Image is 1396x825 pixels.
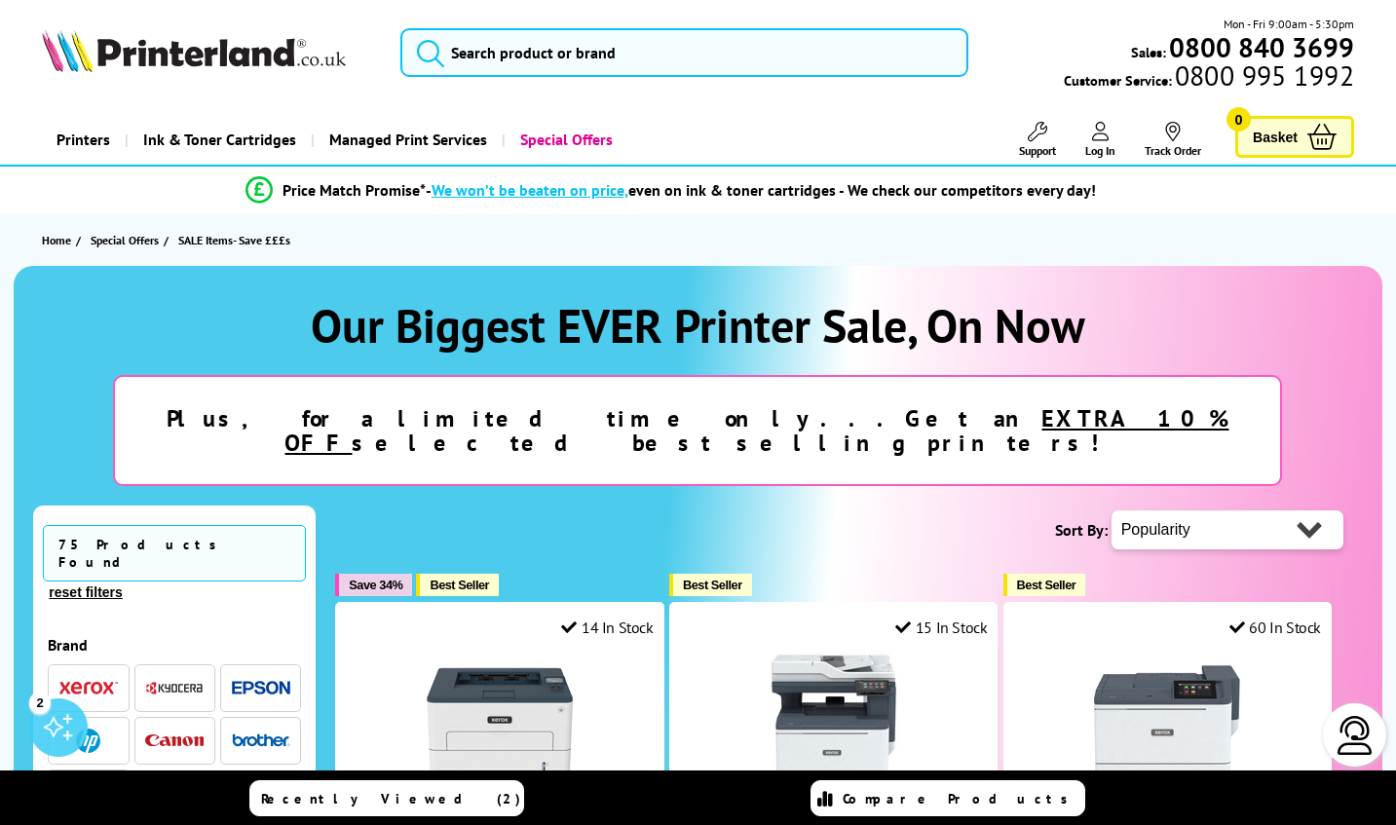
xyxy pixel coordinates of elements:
span: Best Seller [1017,578,1076,592]
span: Mon - Fri 9:00am - 5:30pm [1224,15,1354,33]
strong: Plus, for a limited time only...Get an selected best selling printers! [167,403,1228,458]
span: Best Seller [430,578,489,592]
div: 15 In Stock [895,618,987,637]
img: Xerox [59,681,118,694]
span: Price Match Promise* [283,180,426,200]
div: 2 [29,692,51,713]
img: HP [76,729,100,753]
b: 0800 840 3699 [1169,29,1354,65]
a: Log In [1085,122,1115,158]
span: Support [1019,143,1056,158]
span: Basket [1253,124,1298,150]
span: We won’t be beaten on price, [432,180,628,200]
img: Kyocera [145,681,204,695]
span: Save 34% [349,578,402,592]
li: modal_Promise [10,173,1331,207]
span: Recently Viewed (2) [261,790,521,807]
a: Home [42,230,76,250]
span: Special Offers [91,230,159,250]
a: Printers [42,115,125,165]
span: 0800 995 1992 [1172,66,1354,85]
button: Kyocera [139,675,209,701]
div: 14 In Stock [561,618,653,637]
a: 0800 840 3699 [1166,38,1354,56]
img: Canon [145,734,204,747]
button: Best Seller [669,574,752,596]
span: Compare Products [843,790,1078,807]
span: Ink & Toner Cartridges [143,115,296,165]
button: Save 34% [335,574,412,596]
img: Printerland Logo [42,29,346,72]
button: Best Seller [1003,574,1086,596]
button: Canon [139,728,209,754]
span: Sort By: [1055,520,1108,540]
button: Best Seller [416,574,499,596]
img: Xerox B230 [427,652,573,798]
a: Special Offers [502,115,627,165]
div: - even on ink & toner cartridges - We check our competitors every day! [426,180,1096,200]
a: Printerland Logo [42,29,376,76]
h1: Our Biggest EVER Printer Sale, On Now [33,295,1362,356]
a: Recently Viewed (2) [249,780,524,816]
a: Basket 0 [1235,116,1354,158]
img: Xerox C325 [761,652,907,798]
button: reset filters [43,583,128,601]
div: Brand [48,635,301,655]
span: 0 [1226,107,1251,131]
button: Brother [226,728,296,754]
img: user-headset-light.svg [1336,716,1375,755]
a: Ink & Toner Cartridges [125,115,311,165]
a: Special Offers [91,230,164,250]
img: Brother [232,733,290,747]
img: Xerox C410 [1094,652,1240,798]
span: Best Seller [683,578,742,592]
u: EXTRA 10% OFF [284,403,1228,458]
a: Managed Print Services [311,115,502,165]
span: Log In [1085,143,1115,158]
button: Epson [226,675,296,701]
span: SALE Items- Save £££s [178,233,290,247]
div: 60 In Stock [1229,618,1321,637]
img: Epson [232,681,290,695]
span: Sales: [1131,43,1166,61]
button: Xerox [54,675,124,701]
a: Compare Products [811,780,1085,816]
span: 75 Products Found [43,525,306,581]
input: Search product or brand [400,28,967,77]
button: HP [54,728,124,754]
span: Customer Service: [1064,66,1354,90]
a: Track Order [1145,122,1201,158]
a: Support [1019,122,1056,158]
